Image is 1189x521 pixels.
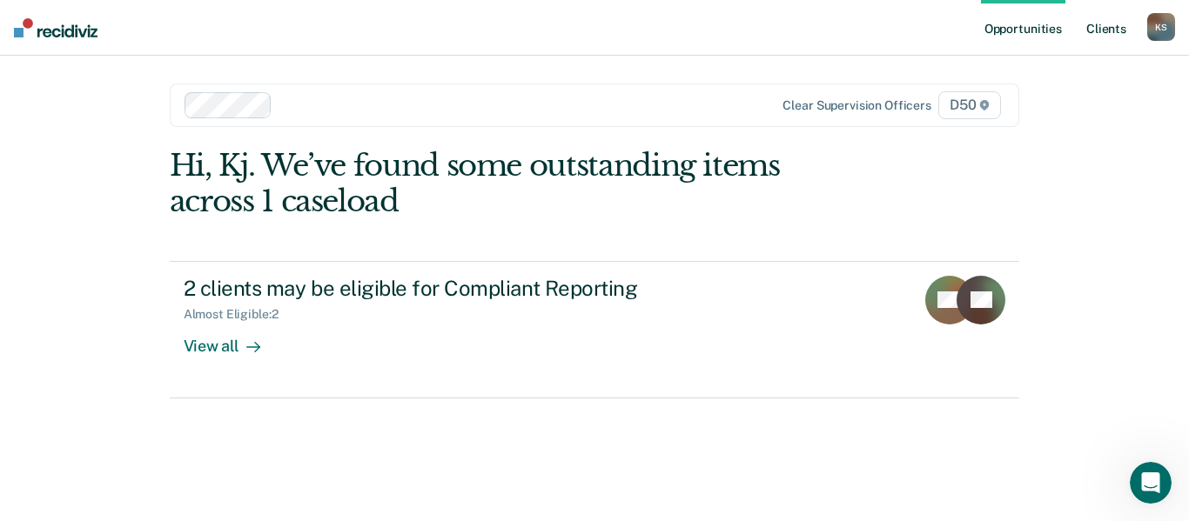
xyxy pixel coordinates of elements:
img: Recidiviz [14,18,97,37]
div: K S [1147,13,1175,41]
div: Almost Eligible : 2 [184,307,292,322]
span: D50 [938,91,1001,119]
div: View all [184,322,281,356]
div: Clear supervision officers [783,98,930,113]
a: 2 clients may be eligible for Compliant ReportingAlmost Eligible:2View all [170,261,1020,398]
button: KS [1147,13,1175,41]
iframe: Intercom live chat [1130,462,1172,504]
div: Hi, Kj. We’ve found some outstanding items across 1 caseload [170,148,850,219]
div: 2 clients may be eligible for Compliant Reporting [184,276,795,301]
